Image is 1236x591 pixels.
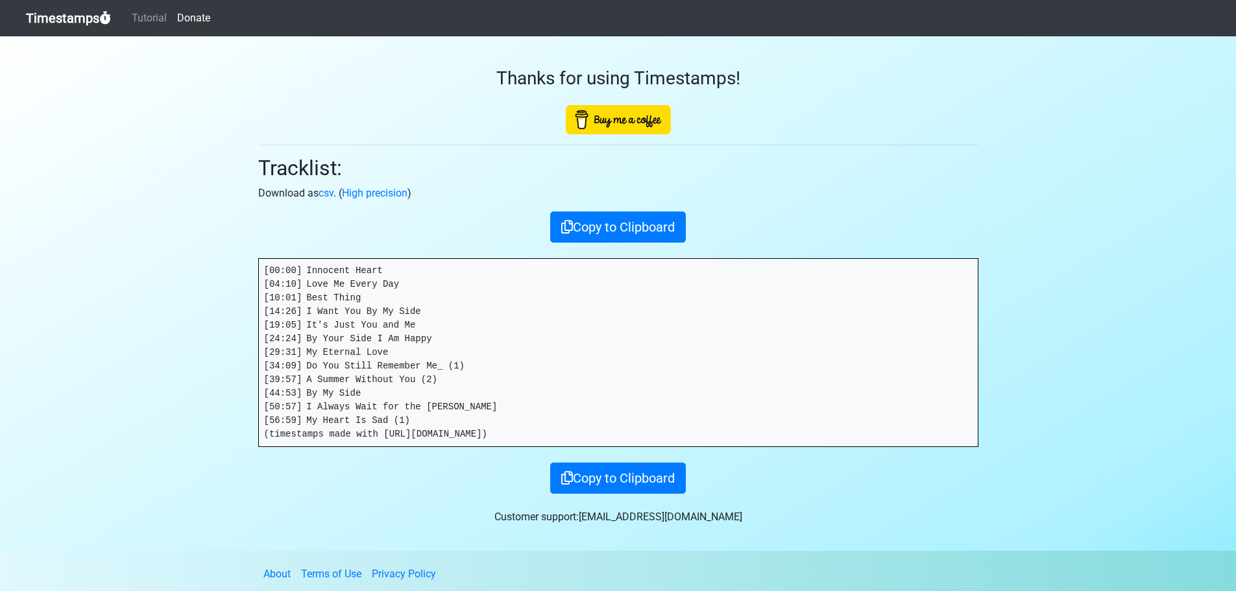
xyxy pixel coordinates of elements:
a: Donate [172,5,215,31]
button: Copy to Clipboard [550,463,686,494]
h2: Tracklist: [258,156,978,180]
h3: Thanks for using Timestamps! [258,67,978,90]
a: High precision [342,187,407,199]
a: Privacy Policy [372,568,436,580]
p: Download as . ( ) [258,186,978,201]
img: Buy Me A Coffee [566,105,671,134]
pre: [00:00] Innocent Heart [04:10] Love Me Every Day [10:01] Best Thing [14:26] I Want You By My Side... [259,259,978,446]
a: Timestamps [26,5,111,31]
a: About [263,568,291,580]
button: Copy to Clipboard [550,211,686,243]
a: csv [319,187,333,199]
a: Terms of Use [301,568,361,580]
a: Tutorial [127,5,172,31]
